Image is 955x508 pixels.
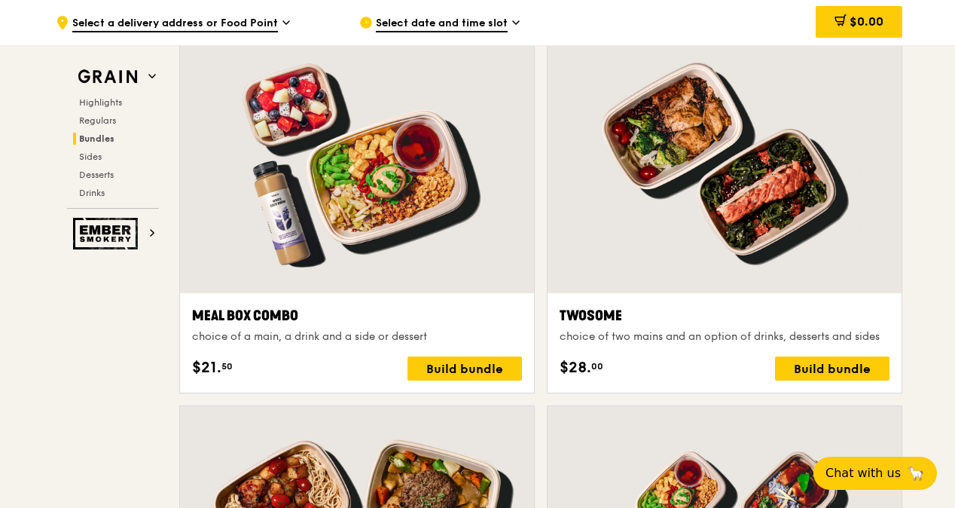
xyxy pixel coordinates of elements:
[591,360,603,372] span: 00
[560,329,889,344] div: choice of two mains and an option of drinks, desserts and sides
[79,115,116,126] span: Regulars
[73,218,142,249] img: Ember Smokery web logo
[72,16,278,32] span: Select a delivery address or Food Point
[192,305,522,326] div: Meal Box Combo
[850,14,883,29] span: $0.00
[813,457,937,490] button: Chat with us🦙
[825,464,901,482] span: Chat with us
[79,133,114,144] span: Bundles
[560,357,591,379] span: $28.
[221,360,233,372] span: 50
[79,151,102,162] span: Sides
[192,357,221,379] span: $21.
[79,188,105,198] span: Drinks
[79,97,122,108] span: Highlights
[376,16,508,32] span: Select date and time slot
[560,305,889,326] div: Twosome
[775,357,889,381] div: Build bundle
[73,63,142,90] img: Grain web logo
[407,357,522,381] div: Build bundle
[192,329,522,344] div: choice of a main, a drink and a side or dessert
[79,170,114,180] span: Desserts
[907,464,925,482] span: 🦙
